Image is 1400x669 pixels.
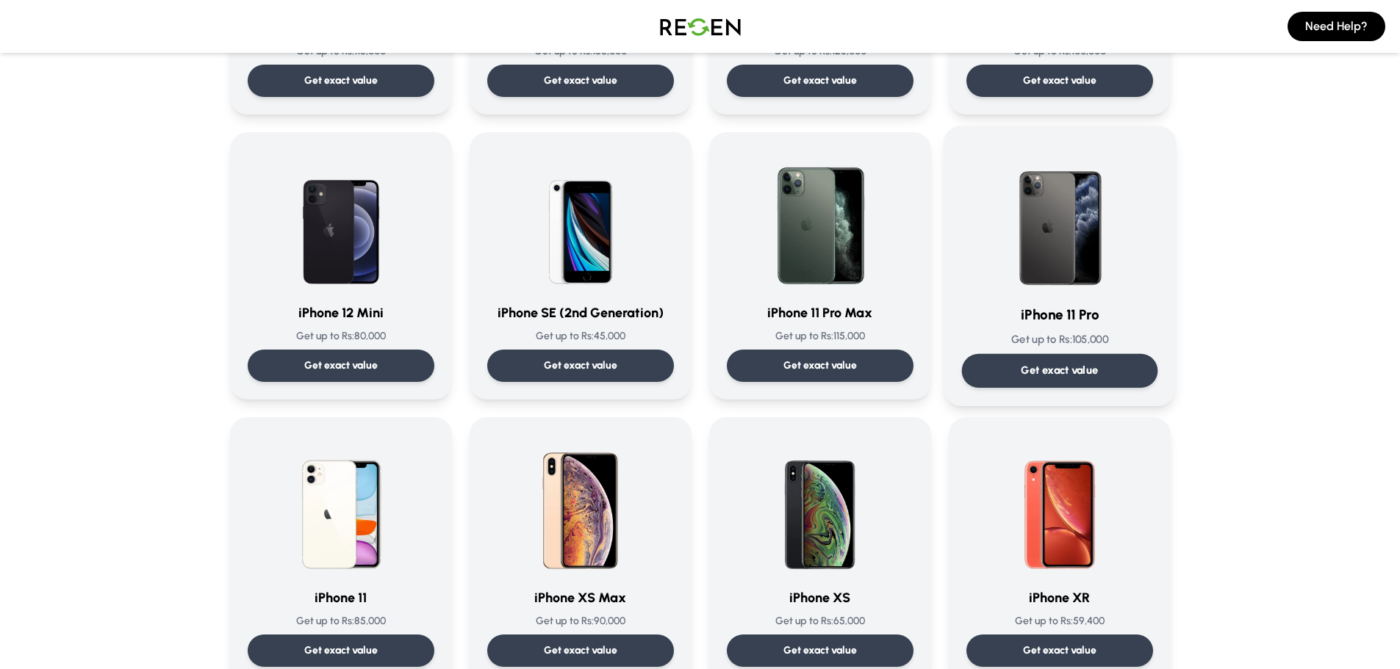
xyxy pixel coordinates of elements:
[487,303,674,323] h3: iPhone SE (2nd Generation)
[304,73,378,88] p: Get exact value
[487,329,674,344] p: Get up to Rs: 45,000
[727,614,913,629] p: Get up to Rs: 65,000
[248,614,434,629] p: Get up to Rs: 85,000
[1023,643,1096,658] p: Get exact value
[270,150,412,291] img: iPhone 12 Mini
[783,358,857,373] p: Get exact value
[966,614,1153,629] p: Get up to Rs: 59,400
[1023,73,1096,88] p: Get exact value
[966,587,1153,608] h3: iPhone XR
[727,587,913,608] h3: iPhone XS
[304,643,378,658] p: Get exact value
[1288,12,1385,41] button: Need Help?
[487,614,674,629] p: Get up to Rs: 90,000
[487,587,674,608] h3: iPhone XS Max
[544,73,617,88] p: Get exact value
[649,6,752,47] img: Logo
[727,329,913,344] p: Get up to Rs: 115,000
[510,150,651,291] img: iPhone SE (2nd Generation)
[783,73,857,88] p: Get exact value
[727,303,913,323] h3: iPhone 11 Pro Max
[544,643,617,658] p: Get exact value
[961,305,1157,326] h3: iPhone 11 Pro
[510,435,651,576] img: iPhone XS Max
[248,587,434,608] h3: iPhone 11
[1021,363,1098,378] p: Get exact value
[544,358,617,373] p: Get exact value
[248,303,434,323] h3: iPhone 12 Mini
[989,435,1130,576] img: iPhone XR
[961,332,1157,347] p: Get up to Rs: 105,000
[304,358,378,373] p: Get exact value
[270,435,412,576] img: iPhone 11
[783,643,857,658] p: Get exact value
[750,435,891,576] img: iPhone XS
[248,329,434,344] p: Get up to Rs: 80,000
[986,144,1134,292] img: iPhone 11 Pro
[750,150,891,291] img: iPhone 11 Pro Max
